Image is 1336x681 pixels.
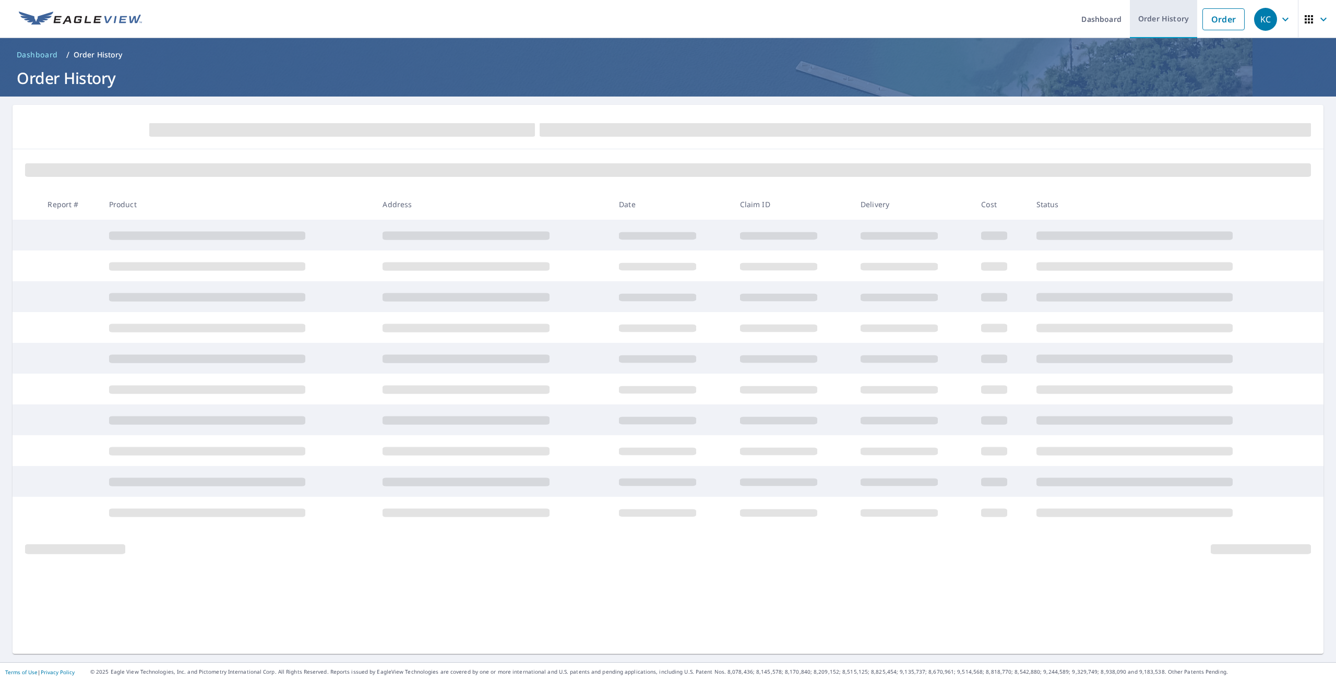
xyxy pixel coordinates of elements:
[611,189,731,220] th: Date
[732,189,852,220] th: Claim ID
[852,189,973,220] th: Delivery
[1254,8,1277,31] div: KC
[39,189,100,220] th: Report #
[17,50,58,60] span: Dashboard
[13,67,1323,89] h1: Order History
[1028,189,1302,220] th: Status
[66,49,69,61] li: /
[5,669,75,675] p: |
[13,46,62,63] a: Dashboard
[13,46,1323,63] nav: breadcrumb
[74,50,123,60] p: Order History
[41,668,75,676] a: Privacy Policy
[19,11,142,27] img: EV Logo
[5,668,38,676] a: Terms of Use
[101,189,375,220] th: Product
[374,189,611,220] th: Address
[973,189,1028,220] th: Cost
[90,668,1331,676] p: © 2025 Eagle View Technologies, Inc. and Pictometry International Corp. All Rights Reserved. Repo...
[1202,8,1245,30] a: Order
